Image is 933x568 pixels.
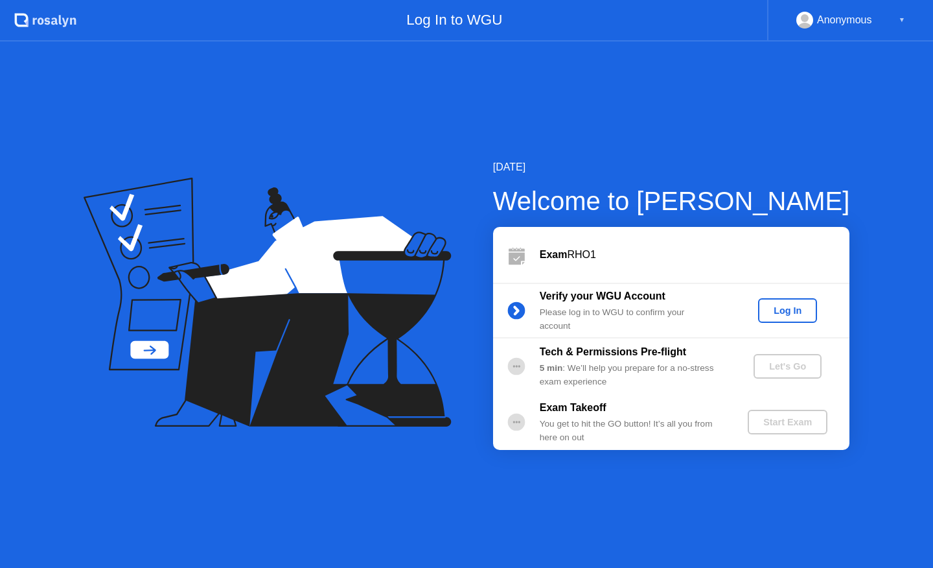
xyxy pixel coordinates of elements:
div: [DATE] [493,160,850,175]
div: Welcome to [PERSON_NAME] [493,182,850,220]
div: Please log in to WGU to confirm your account [540,306,726,333]
div: : We’ll help you prepare for a no-stress exam experience [540,362,726,388]
b: Exam Takeoff [540,402,606,413]
div: Start Exam [753,417,822,427]
button: Log In [758,298,817,323]
b: Verify your WGU Account [540,290,665,302]
b: Exam [540,249,568,260]
div: ▼ [899,12,905,29]
b: 5 min [540,363,563,373]
div: Anonymous [817,12,872,29]
div: You get to hit the GO button! It’s all you from here on out [540,418,726,444]
button: Let's Go [754,354,822,379]
b: Tech & Permissions Pre-flight [540,346,686,357]
div: RHO1 [540,247,849,263]
div: Let's Go [759,361,816,372]
div: Log In [763,305,812,316]
button: Start Exam [748,410,827,434]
